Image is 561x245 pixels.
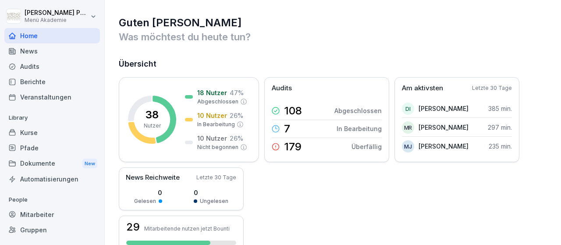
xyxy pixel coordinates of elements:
[402,121,414,134] div: MR
[334,106,382,115] p: Abgeschlossen
[4,74,100,89] a: Berichte
[4,125,100,140] a: Kurse
[200,197,228,205] p: Ungelesen
[197,98,238,106] p: Abgeschlossen
[119,30,548,44] p: Was möchtest du heute tun?
[4,59,100,74] a: Audits
[197,111,227,120] p: 10 Nutzer
[402,83,443,93] p: Am aktivsten
[337,124,382,133] p: In Bearbeitung
[4,43,100,59] a: News
[144,225,230,232] p: Mitarbeitende nutzen jetzt Bounti
[4,89,100,105] a: Veranstaltungen
[146,110,159,120] p: 38
[4,140,100,156] a: Pfade
[197,143,238,151] p: Nicht begonnen
[230,111,243,120] p: 26 %
[119,16,548,30] h1: Guten [PERSON_NAME]
[126,173,180,183] p: News Reichweite
[134,197,156,205] p: Gelesen
[284,124,290,134] p: 7
[4,171,100,187] a: Automatisierungen
[488,123,512,132] p: 297 min.
[4,28,100,43] a: Home
[472,84,512,92] p: Letzte 30 Tage
[489,142,512,151] p: 235 min.
[419,142,469,151] p: [PERSON_NAME]
[402,140,414,153] div: MJ
[419,123,469,132] p: [PERSON_NAME]
[419,104,469,113] p: [PERSON_NAME]
[126,222,140,232] h3: 29
[488,104,512,113] p: 385 min.
[284,142,302,152] p: 179
[230,88,244,97] p: 47 %
[197,121,235,128] p: In Bearbeitung
[4,193,100,207] p: People
[352,142,382,151] p: Überfällig
[196,174,236,181] p: Letzte 30 Tage
[402,103,414,115] div: DI
[119,58,548,70] h2: Übersicht
[134,188,162,197] p: 0
[284,106,302,116] p: 108
[82,159,97,169] div: New
[4,222,100,238] a: Gruppen
[25,17,89,23] p: Menü Akademie
[25,9,89,17] p: [PERSON_NAME] Pacyna
[230,134,243,143] p: 26 %
[197,134,227,143] p: 10 Nutzer
[4,156,100,172] div: Dokumente
[272,83,292,93] p: Audits
[4,156,100,172] a: DokumenteNew
[4,111,100,125] p: Library
[194,188,228,197] p: 0
[144,122,161,130] p: Nutzer
[197,88,227,97] p: 18 Nutzer
[4,207,100,222] a: Mitarbeiter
